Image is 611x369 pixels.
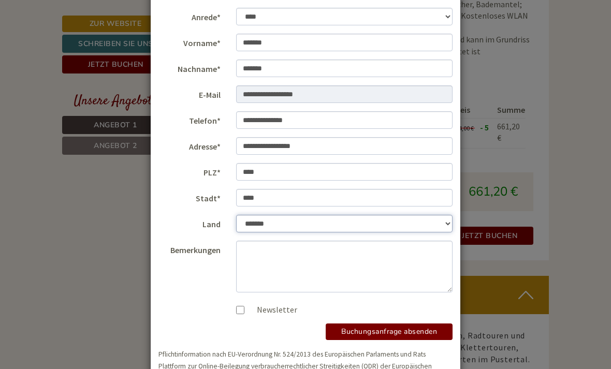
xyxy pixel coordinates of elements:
label: Stadt* [151,189,228,204]
label: Land [151,215,228,230]
label: Bemerkungen [151,241,228,256]
label: Anrede* [151,8,228,23]
div: Guten Tag, wie können wir Ihnen helfen? [8,28,165,60]
label: Newsletter [246,304,297,316]
button: Senden [268,273,330,291]
label: Telefon* [151,111,228,127]
label: Vorname* [151,34,228,49]
button: Buchungsanfrage absenden [326,323,453,340]
label: E-Mail [151,85,228,101]
small: 11:30 [16,50,159,57]
label: Nachname* [151,60,228,75]
div: [GEOGRAPHIC_DATA] [16,30,159,38]
div: Montag [143,8,187,25]
label: Adresse* [151,137,228,153]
